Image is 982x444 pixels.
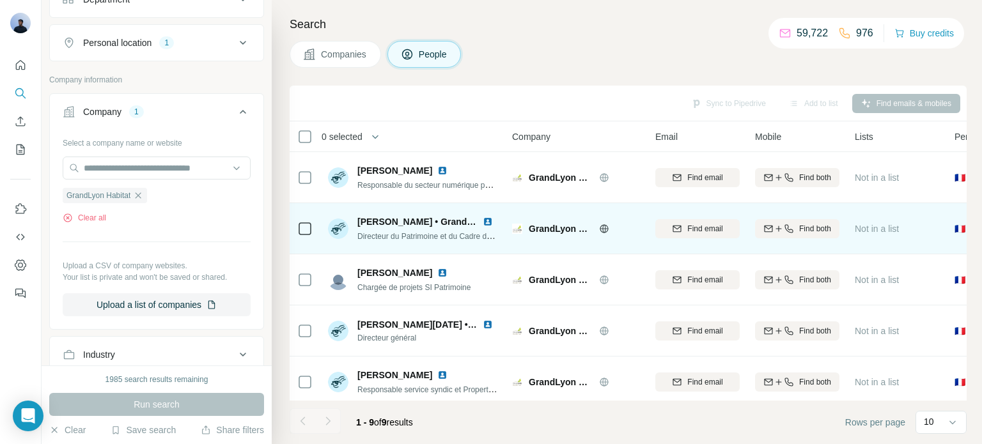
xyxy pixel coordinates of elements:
div: 1 [129,106,144,118]
button: Quick start [10,54,31,77]
button: Industry [50,339,263,370]
button: Upload a list of companies [63,293,251,316]
img: Logo of GrandLyon Habitat [512,224,522,234]
span: Rows per page [845,416,905,429]
button: My lists [10,138,31,161]
img: Avatar [328,270,348,290]
span: GrandLyon Habitat [529,171,593,184]
div: Industry [83,348,115,361]
span: [PERSON_NAME][DATE] • GrandLyon Habitat 🏡 [357,319,564,330]
button: Search [10,82,31,105]
div: Select a company name or website [63,132,251,149]
span: Not in a list [855,377,899,387]
span: Not in a list [855,172,899,183]
button: Find email [655,372,740,392]
button: Use Surfe on LinkedIn [10,197,31,220]
button: Save search [111,424,176,436]
span: Find both [799,274,831,286]
button: Find email [655,168,740,187]
div: Company [83,105,121,118]
img: Avatar [328,321,348,341]
button: Clear [49,424,86,436]
button: Find both [755,321,839,341]
span: Find both [799,325,831,337]
button: Share filters [201,424,264,436]
span: GrandLyon Habitat [529,222,593,235]
button: Find email [655,219,740,238]
span: results [356,417,413,427]
span: Responsable du secteur numérique patrimoine [357,180,517,190]
p: Your list is private and won't be saved or shared. [63,272,251,283]
button: Personal location1 [50,27,263,58]
span: Companies [321,48,368,61]
button: Find both [755,168,839,187]
img: Logo of GrandLyon Habitat [512,377,522,387]
span: GrandLyon Habitat [529,376,593,388]
span: 🇫🇷 [955,273,965,286]
div: 1985 search results remaining [105,374,208,385]
img: Logo of GrandLyon Habitat [512,326,522,336]
span: Mobile [755,130,781,143]
span: 🇫🇷 [955,222,965,235]
button: Find both [755,270,839,289]
button: Company1 [50,96,263,132]
button: Find both [755,219,839,238]
span: 🇫🇷 [955,171,965,184]
img: Avatar [328,218,348,239]
span: GrandLyon Habitat [66,190,130,201]
img: LinkedIn logo [437,165,448,176]
img: Avatar [328,372,348,392]
p: 976 [856,26,873,41]
span: 0 selected [322,130,362,143]
span: People [419,48,448,61]
button: Find both [755,372,839,392]
button: Find email [655,270,740,289]
span: 9 [382,417,387,427]
h4: Search [290,15,967,33]
div: Personal location [83,36,152,49]
span: Find both [799,376,831,388]
button: Clear all [63,212,106,224]
img: Logo of GrandLyon Habitat [512,275,522,285]
span: GrandLyon Habitat [529,273,593,286]
span: Find both [799,223,831,234]
span: GrandLyon Habitat [529,325,593,337]
img: Avatar [328,167,348,188]
span: 1 - 9 [356,417,374,427]
p: Upload a CSV of company websites. [63,260,251,272]
span: [PERSON_NAME] [357,266,432,279]
button: Feedback [10,282,31,305]
span: Chargée de projets SI Patrimoine [357,283,471,292]
p: 10 [924,415,934,428]
span: Find email [687,172,722,183]
div: Open Intercom Messenger [13,401,43,431]
span: 🇫🇷 [955,325,965,337]
button: Find email [655,321,740,341]
span: Find both [799,172,831,183]
img: LinkedIn logo [437,370,448,380]
button: Dashboard [10,254,31,277]
span: Find email [687,223,722,234]
span: Email [655,130,678,143]
span: Find email [687,274,722,286]
span: [PERSON_NAME] [357,164,432,177]
button: Use Surfe API [10,226,31,249]
span: Not in a list [855,275,899,285]
span: 🇫🇷 [955,376,965,388]
span: of [374,417,382,427]
button: Enrich CSV [10,110,31,133]
span: Find email [687,325,722,337]
span: Find email [687,376,722,388]
span: Directeur du Patrimoine et du Cadre de Vie [357,231,504,241]
span: Directeur général [357,332,498,344]
img: LinkedIn logo [437,268,448,278]
p: Company information [49,74,264,86]
p: 59,722 [797,26,828,41]
img: LinkedIn logo [483,319,493,330]
span: Responsable service syndic et Property Manager [357,384,524,394]
span: Company [512,130,550,143]
button: Buy credits [894,24,954,42]
span: Not in a list [855,224,899,234]
img: Logo of GrandLyon Habitat [512,172,522,183]
img: Avatar [10,13,31,33]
